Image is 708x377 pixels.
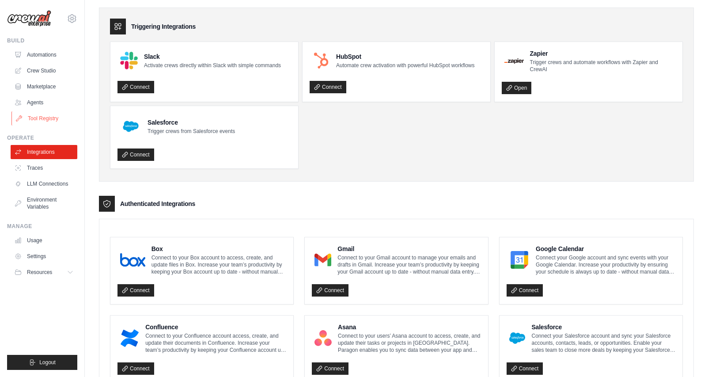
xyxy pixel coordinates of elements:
h3: Authenticated Integrations [120,199,195,208]
p: Connect your Salesforce account and sync your Salesforce accounts, contacts, leads, or opportunit... [531,332,675,354]
a: Integrations [11,145,77,159]
a: Settings [11,249,77,263]
p: Automate crew activation with powerful HubSpot workflows [336,62,474,69]
h4: HubSpot [336,52,474,61]
p: Activate crews directly within Slack with simple commands [144,62,281,69]
a: Marketplace [11,80,77,94]
p: Trigger crews from Salesforce events [148,128,235,135]
h4: Box [151,244,287,253]
a: Open [502,82,531,94]
a: Tool Registry [11,111,78,126]
img: Google Calendar Logo [509,251,530,269]
h4: Google Calendar [536,244,675,253]
h4: Salesforce [148,118,235,127]
button: Logout [7,355,77,370]
p: Connect to your users’ Asana account to access, create, and update their tasks or projects in [GE... [338,332,481,354]
p: Trigger crews and automate workflows with Zapier and CrewAI [530,59,675,73]
div: Build [7,37,77,44]
a: Connect [117,284,154,297]
h4: Confluence [145,323,286,331]
a: Crew Studio [11,64,77,78]
h4: Gmail [337,244,481,253]
p: Connect to your Box account to access, create, and update files in Box. Increase your team’s prod... [151,254,287,275]
img: Logo [7,10,51,27]
h4: Slack [144,52,281,61]
a: Connect [507,284,543,297]
div: Operate [7,134,77,141]
img: Asana Logo [314,329,332,347]
a: Traces [11,161,77,175]
span: Logout [39,359,56,366]
a: Automations [11,48,77,62]
div: Manage [7,223,77,230]
img: Zapier Logo [504,58,524,64]
h4: Asana [338,323,481,331]
a: Connect [507,362,543,375]
a: Connect [312,284,348,297]
a: Agents [11,95,77,110]
h4: Salesforce [531,323,675,331]
a: Connect [117,149,154,161]
p: Connect your Google account and sync events with your Google Calendar. Increase your productivity... [536,254,675,275]
h4: Zapier [530,49,675,58]
a: Usage [11,233,77,248]
img: Salesforce Logo [509,329,526,347]
img: Slack Logo [120,52,138,69]
button: Resources [11,265,77,279]
a: Connect [310,81,346,93]
a: Connect [117,362,154,375]
img: Salesforce Logo [120,116,141,137]
span: Resources [27,269,52,276]
h3: Triggering Integrations [131,22,196,31]
p: Connect to your Confluence account access, create, and update their documents in Confluence. Incr... [145,332,286,354]
a: Connect [312,362,348,375]
img: HubSpot Logo [312,52,330,69]
img: Gmail Logo [314,251,331,269]
a: Connect [117,81,154,93]
img: Box Logo [120,251,145,269]
p: Connect to your Gmail account to manage your emails and drafts in Gmail. Increase your team’s pro... [337,254,481,275]
a: LLM Connections [11,177,77,191]
a: Environment Variables [11,193,77,214]
img: Confluence Logo [120,329,139,347]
